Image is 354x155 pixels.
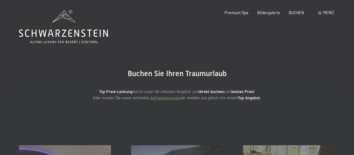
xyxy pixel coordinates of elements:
strong: Top Angebot. [238,95,261,100]
span: Menü [323,10,334,15]
strong: besten Preis [231,89,254,94]
strong: Top Preis-Leistung [99,89,132,94]
a: Bildergalerie [257,10,280,15]
p: durch unser All-inklusive Angebot und zum ! Oder nutzen Sie unser schnelles wir melden uns gleich... [51,88,303,101]
a: BUCHEN [289,10,304,15]
a: Premium Spa [224,10,248,15]
a: Anfrageformular [150,95,180,100]
strong: direkt buchen [199,89,224,94]
span: Buchen Sie Ihren Traumurlaub [128,69,227,78]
